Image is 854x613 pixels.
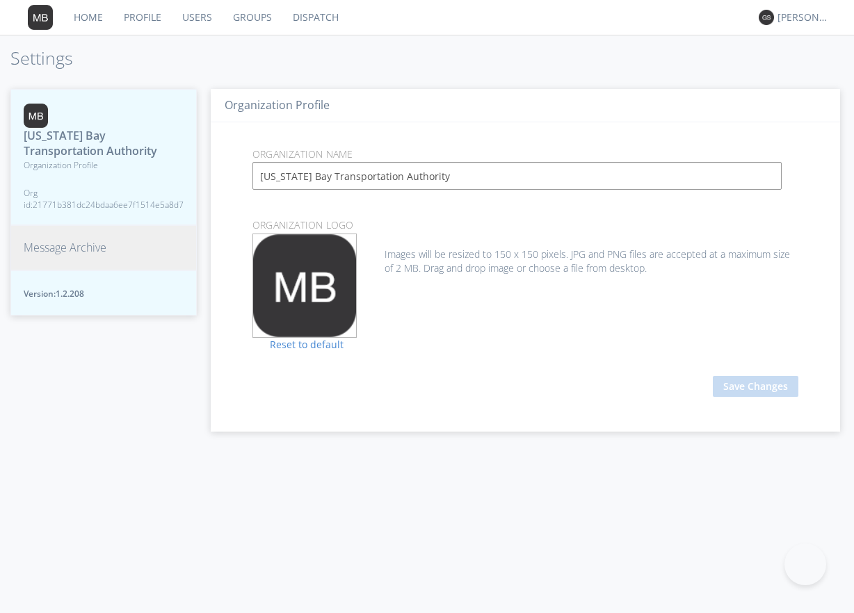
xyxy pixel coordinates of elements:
[778,10,830,24] div: [PERSON_NAME]
[713,376,798,397] button: Save Changes
[242,218,809,233] p: Organization Logo
[24,128,184,160] span: [US_STATE] Bay Transportation Authority
[24,187,184,211] span: Org id: 21771b381dc24bdaa6ee7f1514e5a8d7
[242,147,809,162] p: Organization Name
[253,234,356,337] img: 373638.png
[759,10,774,25] img: 373638.png
[10,270,197,316] button: Version:1.2.208
[28,5,53,30] img: 373638.png
[24,240,106,256] span: Message Archive
[10,225,197,270] button: Message Archive
[24,159,184,171] span: Organization Profile
[252,338,344,351] a: Reset to default
[10,89,197,226] button: [US_STATE] Bay Transportation AuthorityOrganization ProfileOrg id:21771b381dc24bdaa6ee7f1514e5a8d7
[784,543,826,585] iframe: Toggle Customer Support
[252,234,798,275] div: Images will be resized to 150 x 150 pixels. JPG and PNG files are accepted at a maximum size of 2...
[225,99,826,112] h3: Organization Profile
[24,104,48,128] img: 373638.png
[24,288,184,300] span: Version: 1.2.208
[252,162,782,190] input: Enter Organization Name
